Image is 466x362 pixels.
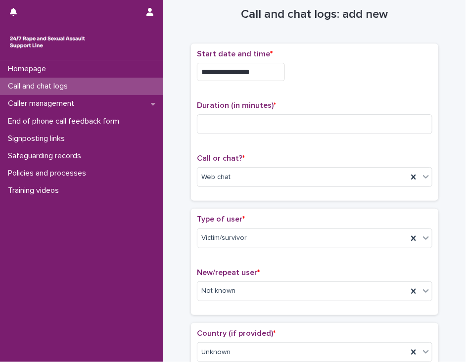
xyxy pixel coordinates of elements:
[201,233,247,243] span: Victim/survivor
[197,50,273,58] span: Start date and time
[201,172,231,182] span: Web chat
[197,154,245,162] span: Call or chat?
[4,64,54,74] p: Homepage
[197,269,260,276] span: New/repeat user
[197,329,276,337] span: Country (if provided)
[197,101,276,109] span: Duration (in minutes)
[4,99,82,108] p: Caller management
[4,151,89,161] p: Safeguarding records
[201,286,235,296] span: Not known
[4,134,73,143] p: Signposting links
[191,7,438,22] h1: Call and chat logs: add new
[4,186,67,195] p: Training videos
[201,347,231,358] span: Unknown
[197,215,245,223] span: Type of user
[4,82,76,91] p: Call and chat logs
[8,32,87,52] img: rhQMoQhaT3yELyF149Cw
[4,169,94,178] p: Policies and processes
[4,117,127,126] p: End of phone call feedback form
